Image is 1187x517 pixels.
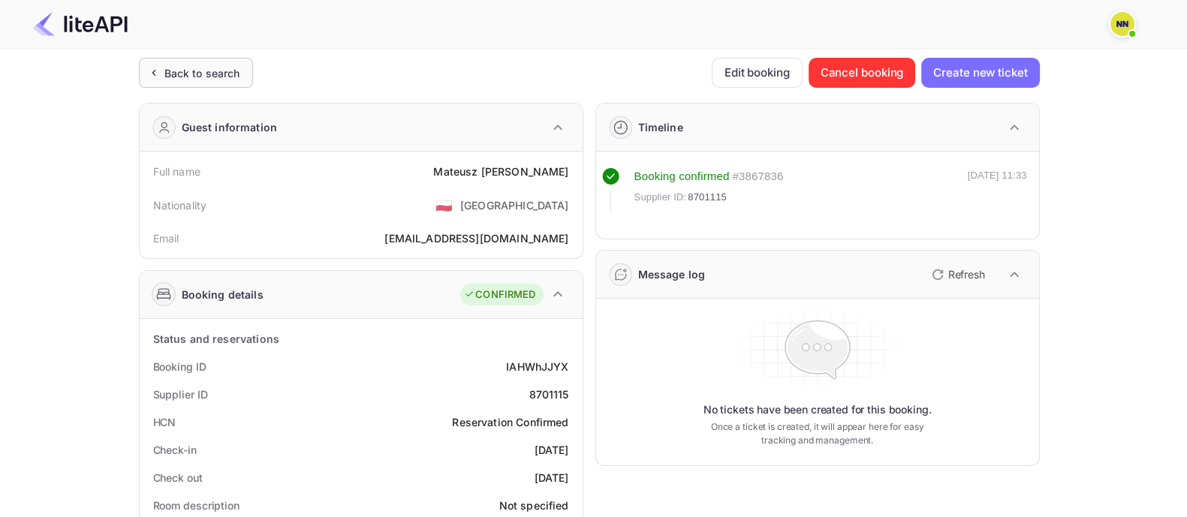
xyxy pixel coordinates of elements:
div: Check out [153,470,203,485]
p: No tickets have been created for this booking. [703,402,932,417]
span: Supplier ID: [634,190,687,205]
div: Message log [638,266,706,282]
p: Refresh [948,266,985,282]
p: Once a ticket is created, it will appear here for easy tracking and management. [699,420,936,447]
span: United States [435,191,453,218]
div: Timeline [638,119,683,135]
div: Back to search [164,65,240,81]
div: Booking details [182,287,264,302]
div: CONFIRMED [464,287,535,302]
div: Mateusz [PERSON_NAME] [433,164,568,179]
div: Guest information [182,119,278,135]
button: Create new ticket [921,58,1039,88]
span: 8701115 [688,190,727,205]
div: Not specified [499,497,569,513]
div: Reservation Confirmed [452,414,568,430]
button: Edit booking [712,58,803,88]
button: Refresh [923,263,991,287]
div: 8701115 [529,386,568,402]
img: LiteAPI Logo [33,12,128,36]
div: Full name [153,164,200,179]
div: Booking confirmed [634,168,730,185]
div: Nationality [153,197,207,213]
img: N/A N/A [1110,12,1134,36]
div: Status and reservations [153,331,279,347]
div: Room description [153,497,240,513]
div: Booking ID [153,359,206,374]
div: HCN [153,414,176,430]
div: IAHWhJJYX [506,359,568,374]
div: Email [153,230,179,246]
div: # 3867836 [732,168,783,185]
div: [GEOGRAPHIC_DATA] [460,197,569,213]
div: [DATE] 11:33 [968,168,1027,212]
div: [EMAIL_ADDRESS][DOMAIN_NAME] [384,230,568,246]
button: Cancel booking [809,58,916,88]
div: Supplier ID [153,386,208,402]
div: [DATE] [535,442,569,458]
div: [DATE] [535,470,569,485]
div: Check-in [153,442,197,458]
